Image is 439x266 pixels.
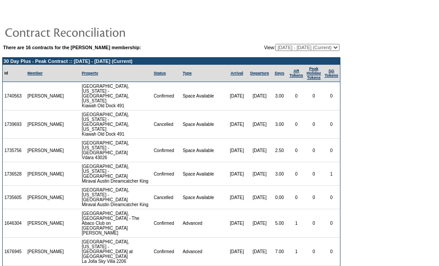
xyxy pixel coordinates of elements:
td: 0 [323,110,340,139]
td: Confirmed [152,139,181,162]
td: 0 [305,139,323,162]
td: 1735756 [3,139,26,162]
td: 3.00 [271,162,288,186]
td: Confirmed [152,209,181,238]
td: Confirmed [152,162,181,186]
td: 30 Day Plus - Peak Contract :: [DATE] - [DATE] (Current) [3,58,340,65]
td: 0 [305,209,323,238]
a: ARTokens [290,69,303,78]
td: 0 [305,186,323,209]
td: 0 [323,82,340,110]
a: SGTokens [324,69,338,78]
td: Advanced [181,238,225,266]
td: Space Available [181,139,225,162]
td: [DATE] [225,209,248,238]
a: Days [275,71,284,75]
td: [DATE] [248,82,271,110]
td: 0 [305,82,323,110]
td: [DATE] [225,110,248,139]
td: Confirmed [152,82,181,110]
td: 0 [288,82,305,110]
td: [DATE] [225,186,248,209]
td: 1735605 [3,186,26,209]
td: 0 [305,238,323,266]
td: Cancelled [152,110,181,139]
a: Property [82,71,98,75]
td: 0 [305,110,323,139]
td: Id [3,65,26,82]
td: [GEOGRAPHIC_DATA], [US_STATE] - [GEOGRAPHIC_DATA] Vdara 43026 [80,139,152,162]
td: 3.00 [271,82,288,110]
td: [DATE] [225,238,248,266]
td: [PERSON_NAME] [26,209,66,238]
a: Status [154,71,166,75]
td: 0 [323,186,340,209]
td: 1 [288,238,305,266]
td: View: [221,44,340,51]
td: [PERSON_NAME] [26,238,66,266]
td: 0 [323,139,340,162]
td: Space Available [181,186,225,209]
td: 0 [323,238,340,266]
td: [GEOGRAPHIC_DATA], [US_STATE] - [GEOGRAPHIC_DATA] Miraval Austin Dreamcatcher King [80,162,152,186]
td: [DATE] [248,139,271,162]
td: 0.00 [271,186,288,209]
td: [DATE] [225,162,248,186]
td: [GEOGRAPHIC_DATA], [US_STATE] - [GEOGRAPHIC_DATA] Miraval Austin Dreamcatcher King [80,186,152,209]
td: Confirmed [152,238,181,266]
td: Space Available [181,82,225,110]
td: 1739693 [3,110,26,139]
td: Space Available [181,110,225,139]
td: 1 [323,162,340,186]
td: [PERSON_NAME] [26,186,66,209]
td: 0 [288,186,305,209]
td: 1740563 [3,82,26,110]
a: Type [183,71,191,75]
td: [DATE] [225,139,248,162]
a: Peak HolidayTokens [307,66,321,80]
td: [DATE] [248,209,271,238]
td: [PERSON_NAME] [26,162,66,186]
td: [PERSON_NAME] [26,139,66,162]
td: [DATE] [248,162,271,186]
td: 1 [288,209,305,238]
td: [DATE] [225,82,248,110]
td: 0 [288,139,305,162]
td: 5.00 [271,209,288,238]
a: Departure [250,71,269,75]
a: Arrival [230,71,243,75]
td: Advanced [181,209,225,238]
td: Space Available [181,162,225,186]
td: 0 [323,209,340,238]
td: 1676945 [3,238,26,266]
td: [PERSON_NAME] [26,82,66,110]
td: [DATE] [248,110,271,139]
b: There are 16 contracts for the [PERSON_NAME] membership: [3,45,141,50]
td: 7.00 [271,238,288,266]
td: 1736528 [3,162,26,186]
td: [DATE] [248,186,271,209]
td: 2.50 [271,139,288,162]
td: Cancelled [152,186,181,209]
img: pgTtlContractReconciliation.gif [4,23,181,41]
td: [GEOGRAPHIC_DATA], [GEOGRAPHIC_DATA] - The Abaco Club on [GEOGRAPHIC_DATA] [PERSON_NAME] [80,209,152,238]
td: [PERSON_NAME] [26,110,66,139]
td: 0 [288,162,305,186]
td: 1646304 [3,209,26,238]
td: [GEOGRAPHIC_DATA], [US_STATE] - [GEOGRAPHIC_DATA], [US_STATE] Kiawah Old Dock 491 [80,82,152,110]
td: 0 [305,162,323,186]
td: 0 [288,110,305,139]
td: [DATE] [248,238,271,266]
td: [GEOGRAPHIC_DATA], [US_STATE] - [GEOGRAPHIC_DATA], [US_STATE] Kiawah Old Dock 491 [80,110,152,139]
td: 3.00 [271,110,288,139]
a: Member [27,71,43,75]
td: [GEOGRAPHIC_DATA], [US_STATE] - [GEOGRAPHIC_DATA] at [GEOGRAPHIC_DATA] La Jolla Sky Villa 2206 [80,238,152,266]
